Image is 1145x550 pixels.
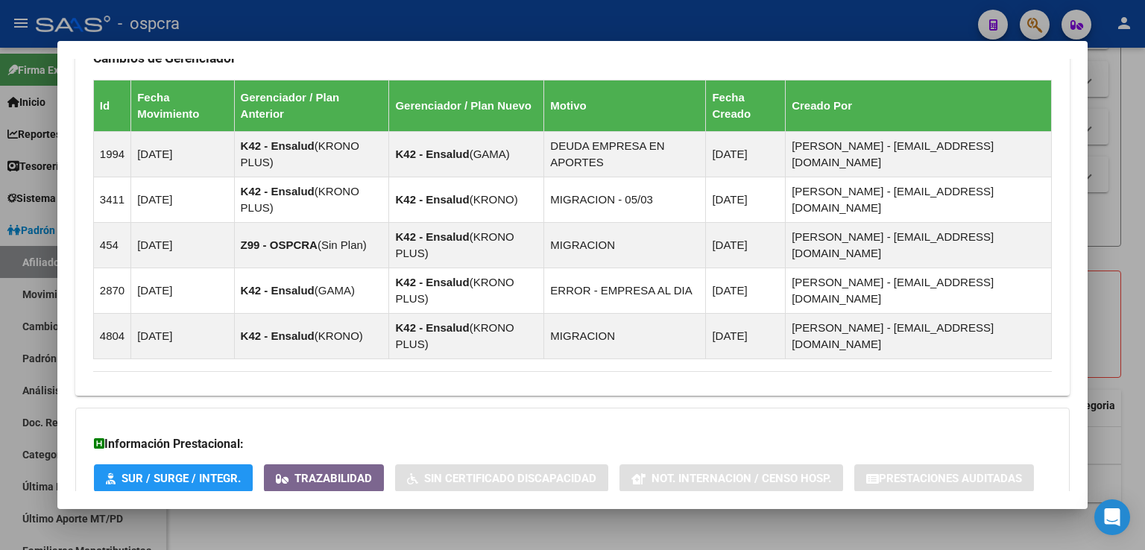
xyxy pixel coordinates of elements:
span: KRONO [473,193,514,206]
td: [PERSON_NAME] - [EMAIL_ADDRESS][DOMAIN_NAME] [786,268,1052,313]
td: 3411 [93,177,130,222]
button: Not. Internacion / Censo Hosp. [619,464,843,492]
td: [DATE] [131,177,234,222]
td: DEUDA EMPRESA EN APORTES [544,131,706,177]
td: [PERSON_NAME] - [EMAIL_ADDRESS][DOMAIN_NAME] [786,222,1052,268]
td: MIGRACION - 05/03 [544,177,706,222]
strong: K42 - Ensalud [395,321,469,334]
strong: K42 - Ensalud [241,139,315,152]
h3: Cambios de Gerenciador [93,50,1052,66]
td: ( ) [234,131,389,177]
td: [DATE] [131,131,234,177]
td: [DATE] [131,313,234,358]
span: SUR / SURGE / INTEGR. [122,472,241,485]
td: [DATE] [706,222,786,268]
strong: K42 - Ensalud [395,230,469,243]
span: Trazabilidad [294,472,372,485]
td: [DATE] [706,313,786,358]
td: [PERSON_NAME] - [EMAIL_ADDRESS][DOMAIN_NAME] [786,313,1052,358]
span: GAMA [473,148,506,160]
strong: K42 - Ensalud [395,148,469,160]
th: Id [93,80,130,131]
th: Motivo [544,80,706,131]
button: Prestaciones Auditadas [854,464,1034,492]
span: Sin Certificado Discapacidad [424,472,596,485]
td: ( ) [389,177,544,222]
th: Fecha Creado [706,80,786,131]
strong: K42 - Ensalud [395,276,469,288]
span: Sin Plan [321,238,363,251]
td: [PERSON_NAME] - [EMAIL_ADDRESS][DOMAIN_NAME] [786,131,1052,177]
span: KRONO PLUS [241,139,359,168]
td: ( ) [389,222,544,268]
div: Open Intercom Messenger [1094,499,1130,535]
strong: K42 - Ensalud [395,193,469,206]
button: Trazabilidad [264,464,384,492]
td: [DATE] [706,268,786,313]
strong: Z99 - OSPCRA [241,238,318,251]
span: KRONO PLUS [395,230,514,259]
td: [DATE] [131,268,234,313]
td: [DATE] [706,131,786,177]
td: ( ) [389,313,544,358]
strong: K42 - Ensalud [241,185,315,197]
td: 454 [93,222,130,268]
span: KRONO [318,329,359,342]
td: [PERSON_NAME] - [EMAIL_ADDRESS][DOMAIN_NAME] [786,177,1052,222]
button: SUR / SURGE / INTEGR. [94,464,253,492]
td: [DATE] [131,222,234,268]
td: 2870 [93,268,130,313]
td: MIGRACION [544,313,706,358]
td: ( ) [234,268,389,313]
td: ( ) [389,268,544,313]
td: 4804 [93,313,130,358]
h3: Información Prestacional: [94,435,1051,453]
span: KRONO PLUS [395,321,514,350]
strong: K42 - Ensalud [241,284,315,297]
th: Fecha Movimiento [131,80,234,131]
td: 1994 [93,131,130,177]
th: Gerenciador / Plan Nuevo [389,80,544,131]
td: ( ) [234,222,389,268]
span: Prestaciones Auditadas [879,472,1022,485]
th: Gerenciador / Plan Anterior [234,80,389,131]
td: ( ) [389,131,544,177]
td: MIGRACION [544,222,706,268]
button: Sin Certificado Discapacidad [395,464,608,492]
span: KRONO PLUS [395,276,514,305]
td: [DATE] [706,177,786,222]
td: ( ) [234,313,389,358]
span: Not. Internacion / Censo Hosp. [652,472,831,485]
td: ( ) [234,177,389,222]
td: ERROR - EMPRESA AL DIA [544,268,706,313]
strong: K42 - Ensalud [241,329,315,342]
span: GAMA [318,284,351,297]
span: KRONO PLUS [241,185,359,214]
th: Creado Por [786,80,1052,131]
